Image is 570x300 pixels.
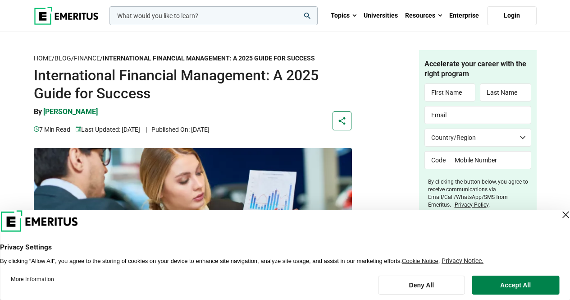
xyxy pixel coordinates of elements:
span: | [146,126,147,133]
strong: International Financial Management: A 2025 Guide for Success [103,55,315,62]
a: Privacy Policy [455,202,488,208]
h4: Accelerate your career with the right program [424,59,531,79]
label: By clicking the button below, you agree to receive communications via Email/Call/WhatsApp/SMS fro... [428,178,531,208]
input: First Name [424,83,476,102]
h1: International Financial Management: A 2025 Guide for Success [34,66,352,102]
p: [PERSON_NAME] [43,107,98,117]
a: Finance [74,55,100,62]
select: Country [424,129,531,147]
span: By [34,107,42,116]
p: Last Updated: [DATE] [76,125,140,134]
input: Last Name [480,83,531,102]
input: Mobile Number [448,151,531,169]
a: Login [487,6,537,25]
p: 7 min read [34,125,70,134]
input: Email [424,106,531,124]
img: video-views [76,126,81,132]
img: video-views [34,126,39,132]
a: Home [34,55,52,62]
input: woocommerce-product-search-field-0 [109,6,318,25]
input: Code [424,151,448,169]
span: / / / [34,55,315,62]
a: [PERSON_NAME] [43,107,98,124]
p: Published On: [DATE] [146,125,210,134]
a: Blog [55,55,71,62]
